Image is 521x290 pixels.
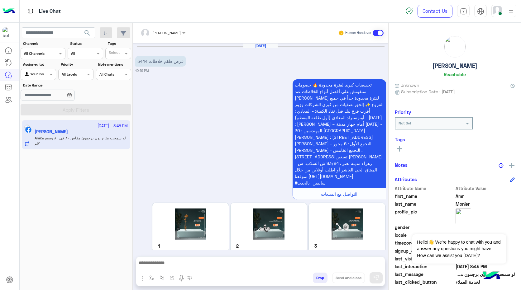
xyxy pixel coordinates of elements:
span: timezone [395,240,454,246]
img: userImage [493,6,502,15]
h6: Notes [395,162,408,168]
span: profile_pic [395,208,454,223]
button: Trigger scenario [157,273,167,283]
img: spinner [405,7,413,15]
small: 12:19 PM [135,68,149,73]
img: tab [477,8,484,15]
button: search [80,27,95,41]
img: profile [507,7,515,15]
p: 1 [158,243,223,249]
img: V2hhdHNBcHAgSW1hZ2UgMjAyNS0wNC0xNCBhdCA5JTJFMjIlMkUxNSBQTSAoMykuanBlZw%3D%3D.jpeg [158,208,223,240]
span: Subscription Date : [DATE] [401,88,455,95]
span: last_clicked_button [395,279,454,285]
div: Select [108,50,120,57]
h6: Attributes [395,176,417,182]
span: Attribute Name [395,185,454,192]
p: Live Chat [39,7,61,16]
img: picture [456,208,471,224]
img: create order [170,275,175,280]
span: 2025-10-09T17:45:09.124Z [456,263,515,270]
span: التواصل مع المبيعات [321,191,357,197]
span: لو سمحت متاح لون برجمون مقاس ٨٠ في ٨٠ وسعره كام [456,271,515,278]
img: hulul-logo.png [480,265,502,287]
img: send voice note [178,274,185,282]
label: Priority [61,62,93,67]
button: Drop [313,273,327,283]
img: make a call [187,276,192,281]
img: notes [499,163,504,168]
button: select flow [147,273,157,283]
a: tab [457,5,470,18]
img: picture [444,36,466,57]
span: last_name [395,201,454,207]
p: 3 [314,243,380,249]
label: Tags [108,41,131,46]
label: Date Range [23,82,93,88]
span: gender [395,224,454,231]
a: Contact Us [418,5,452,18]
img: V2hhdHNBcHAgSW1hZ2UgMjAyNS0wNC0xNCBhdCA5JTJFMjIlMkUxNSBQTSAoMSkuanBlZw%3D%3D.jpeg [314,208,380,240]
img: Trigger scenario [160,275,165,280]
p: 2 [236,243,301,249]
span: last_interaction [395,263,454,270]
img: add [509,163,514,168]
span: Hello!👋 We're happy to chat with you and answer any questions you might have. How can we assist y... [412,234,506,264]
button: Apply Filters [21,104,131,115]
img: 322208621163248 [2,27,14,38]
h6: Priority [395,109,411,115]
img: tab [460,8,467,15]
span: signup_date [395,248,454,254]
span: تخفيضات كبرى لفترة محدودة 🔥 خصومات متتفوتش على أفضل أنواع الخلاطات عند [PERSON_NAME] لفترة محدودة... [295,82,384,185]
label: Assigned to: [23,62,55,67]
h6: Tags [395,137,515,142]
label: Channel: [23,41,65,46]
span: Amr [456,193,515,199]
small: Human Handover [345,30,371,35]
p: 15/9/2025, 12:19 PM [135,56,186,67]
button: Send and close [332,273,365,283]
span: Unknown [395,82,419,88]
h5: [PERSON_NAME] [433,62,477,69]
h6: [DATE] [243,44,278,48]
span: لخدمة العملاء [456,279,515,285]
span: Monier [456,201,515,207]
img: V2hhdHNBcHAgSW1hZ2UgMjAyNS0wNC0xNCBhdCA5JTJFMjIlMkUxNSBQTSAoMikuanBlZw%3D%3D.jpeg [236,208,301,240]
button: create order [167,273,178,283]
label: Note mentions [98,62,130,67]
h6: Reachable [444,72,466,77]
img: tab [26,7,34,15]
img: Logo [2,5,15,18]
label: Status [70,41,102,46]
img: send message [373,275,379,281]
span: Attribute Value [456,185,515,192]
span: locale [395,232,454,238]
span: last_visited_flow [395,255,454,262]
span: last_message [395,271,454,278]
img: send attachment [139,274,146,282]
span: first_name [395,193,454,199]
span: search [84,29,91,37]
span: [PERSON_NAME] [152,30,181,35]
img: select flow [149,275,154,280]
p: 15/9/2025, 12:19 PM [293,79,386,188]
